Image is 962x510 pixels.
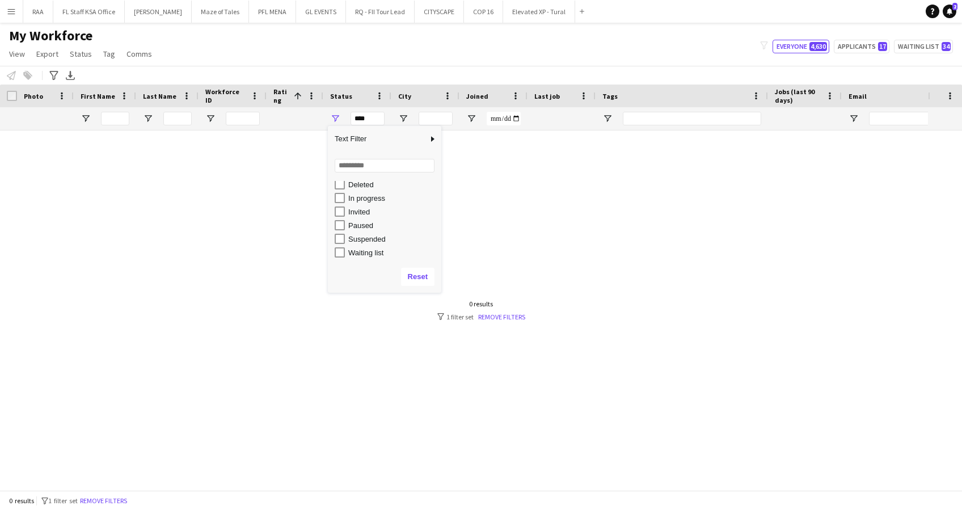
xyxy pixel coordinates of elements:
span: View [9,49,25,59]
input: City Filter Input [419,112,453,125]
button: PFL MENA [249,1,296,23]
span: Workforce ID [205,87,246,104]
div: Column Filter [328,126,441,293]
input: Search filter values [335,159,434,172]
span: 1 filter set [48,496,78,505]
button: Waiting list34 [894,40,953,53]
button: Open Filter Menu [330,113,340,124]
span: Text Filter [328,129,428,149]
span: 2 [952,3,957,10]
button: Applicants17 [834,40,889,53]
a: View [5,47,29,61]
span: Jobs (last 90 days) [775,87,821,104]
div: In progress [348,194,438,203]
button: Open Filter Menu [849,113,859,124]
button: Open Filter Menu [602,113,613,124]
span: Last job [534,92,560,100]
button: Remove filters [78,495,129,507]
a: Status [65,47,96,61]
div: Invited [348,208,438,216]
span: Export [36,49,58,59]
button: Open Filter Menu [398,113,408,124]
a: Export [32,47,63,61]
button: Open Filter Menu [143,113,153,124]
button: [PERSON_NAME] [125,1,192,23]
input: Column with Header Selection [7,91,17,101]
a: Remove filters [478,313,525,321]
button: Reset [401,268,434,286]
span: My Workforce [9,27,92,44]
span: City [398,92,411,100]
span: Joined [466,92,488,100]
button: Open Filter Menu [205,113,216,124]
button: Elevated XP - Tural [503,1,575,23]
button: Everyone4,630 [773,40,829,53]
button: Open Filter Menu [466,113,476,124]
input: Last Name Filter Input [163,112,192,125]
button: CITYSCAPE [415,1,464,23]
a: Comms [122,47,157,61]
span: Status [70,49,92,59]
input: Tags Filter Input [623,112,761,125]
div: Paused [348,221,438,230]
app-action-btn: Export XLSX [64,69,77,82]
div: Filter List [328,109,441,259]
span: Last Name [143,92,176,100]
span: 34 [942,42,951,51]
button: RQ - FII Tour Lead [346,1,415,23]
button: GL EVENTS [296,1,346,23]
span: Tags [602,92,618,100]
app-action-btn: Advanced filters [47,69,61,82]
button: FL Staff KSA Office [53,1,125,23]
button: Open Filter Menu [81,113,91,124]
span: Tag [103,49,115,59]
div: Waiting list [348,248,438,257]
span: 17 [878,42,887,51]
input: Workforce ID Filter Input [226,112,260,125]
button: RAA [23,1,53,23]
span: Email [849,92,867,100]
span: Comms [126,49,152,59]
a: 2 [943,5,956,18]
div: Deleted [348,180,438,189]
a: Tag [99,47,120,61]
span: First Name [81,92,115,100]
button: COP 16 [464,1,503,23]
span: Rating [273,87,289,104]
span: 4,630 [809,42,827,51]
div: 0 results [437,300,525,308]
input: Joined Filter Input [487,112,521,125]
div: Suspended [348,235,438,243]
span: Photo [24,92,43,100]
input: First Name Filter Input [101,112,129,125]
button: Maze of Tales [192,1,249,23]
span: Status [330,92,352,100]
div: 1 filter set [437,313,525,321]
